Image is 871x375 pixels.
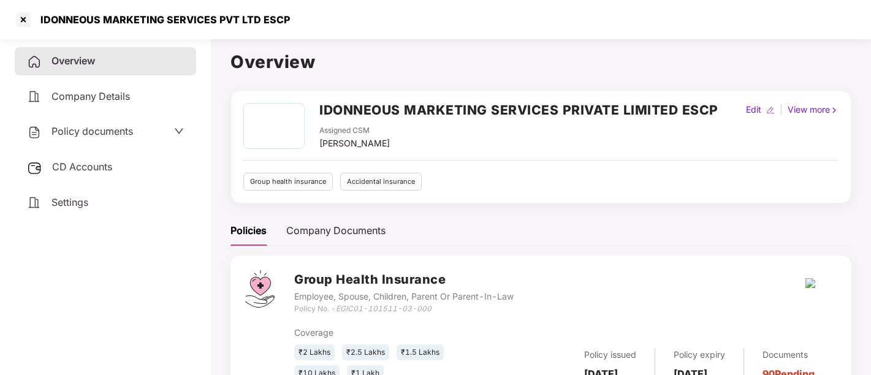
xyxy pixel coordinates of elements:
[294,303,514,315] div: Policy No. -
[766,106,775,115] img: editIcon
[33,13,290,26] div: IDONNEOUS MARKETING SERVICES PVT LTD ESCP
[243,173,333,191] div: Group health insurance
[51,55,95,67] span: Overview
[397,344,444,361] div: ₹1.5 Lakhs
[52,161,112,173] span: CD Accounts
[744,103,764,116] div: Edit
[174,126,184,136] span: down
[785,103,841,116] div: View more
[830,106,839,115] img: rightIcon
[245,270,275,308] img: svg+xml;base64,PHN2ZyB4bWxucz0iaHR0cDovL3d3dy53My5vcmcvMjAwMC9zdmciIHdpZHRoPSI0Ny43MTQiIGhlaWdodD...
[319,125,390,137] div: Assigned CSM
[27,89,42,104] img: svg+xml;base64,PHN2ZyB4bWxucz0iaHR0cDovL3d3dy53My5vcmcvMjAwMC9zdmciIHdpZHRoPSIyNCIgaGVpZ2h0PSIyNC...
[51,196,88,208] span: Settings
[51,90,130,102] span: Company Details
[674,348,725,362] div: Policy expiry
[342,344,389,361] div: ₹2.5 Lakhs
[763,348,815,362] div: Documents
[584,348,636,362] div: Policy issued
[286,223,386,238] div: Company Documents
[319,100,718,120] h2: IDONNEOUS MARKETING SERVICES PRIVATE LIMITED ESCP
[319,137,390,150] div: [PERSON_NAME]
[805,278,815,288] img: zuno.png
[27,161,42,175] img: svg+xml;base64,PHN2ZyB3aWR0aD0iMjUiIGhlaWdodD0iMjQiIHZpZXdCb3g9IjAgMCAyNSAyNCIgZmlsbD0ibm9uZSIgeG...
[294,270,514,289] h3: Group Health Insurance
[230,48,851,75] h1: Overview
[27,55,42,69] img: svg+xml;base64,PHN2ZyB4bWxucz0iaHR0cDovL3d3dy53My5vcmcvMjAwMC9zdmciIHdpZHRoPSIyNCIgaGVpZ2h0PSIyNC...
[230,223,267,238] div: Policies
[294,326,475,339] div: Coverage
[294,344,335,361] div: ₹2 Lakhs
[51,125,133,137] span: Policy documents
[777,103,785,116] div: |
[340,173,422,191] div: Accidental insurance
[294,290,514,303] div: Employee, Spouse, Children, Parent Or Parent-In-Law
[27,125,42,140] img: svg+xml;base64,PHN2ZyB4bWxucz0iaHR0cDovL3d3dy53My5vcmcvMjAwMC9zdmciIHdpZHRoPSIyNCIgaGVpZ2h0PSIyNC...
[27,195,42,210] img: svg+xml;base64,PHN2ZyB4bWxucz0iaHR0cDovL3d3dy53My5vcmcvMjAwMC9zdmciIHdpZHRoPSIyNCIgaGVpZ2h0PSIyNC...
[336,304,432,313] i: EGIC01-101511-03-000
